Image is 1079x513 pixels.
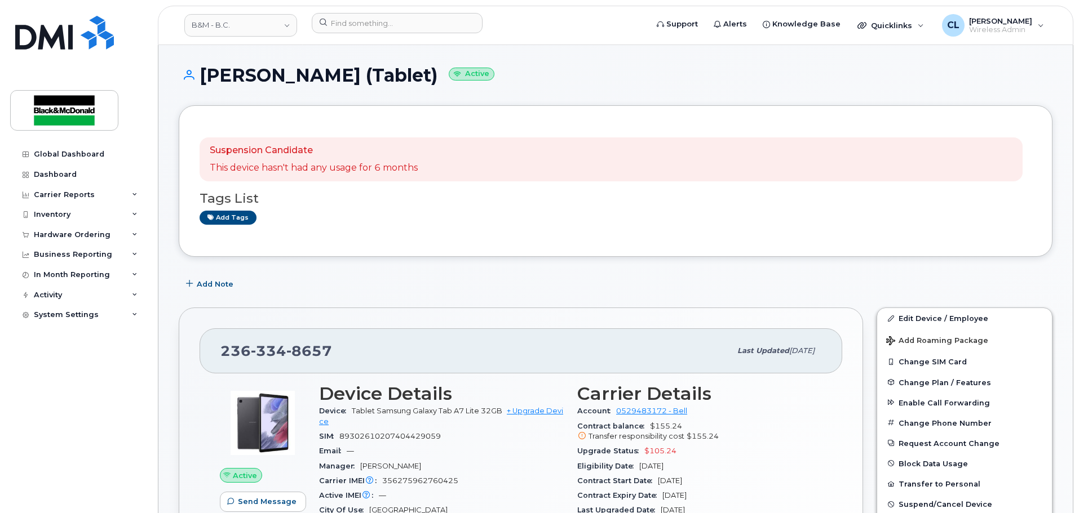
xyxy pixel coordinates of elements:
button: Add Note [179,274,243,294]
span: Change Plan / Features [899,378,991,386]
span: Send Message [238,496,297,507]
span: 356275962760425 [382,476,458,485]
span: Suspend/Cancel Device [899,500,992,508]
button: Change SIM Card [877,351,1052,372]
span: Device [319,407,352,415]
a: + Upgrade Device [319,407,563,425]
span: Email [319,447,347,455]
span: $155.24 [577,422,822,442]
button: Send Message [220,492,306,512]
p: Suspension Candidate [210,144,418,157]
button: Block Data Usage [877,453,1052,474]
h3: Carrier Details [577,383,822,404]
span: — [347,447,354,455]
span: Active [233,470,257,481]
button: Change Phone Number [877,413,1052,433]
button: Add Roaming Package [877,328,1052,351]
h3: Tags List [200,191,1032,206]
span: [DATE] [789,346,815,355]
button: Change Plan / Features [877,372,1052,392]
img: image20231002-3703462-o8syn7.jpeg [229,389,297,457]
span: Last updated [737,346,789,355]
span: Upgrade Status [577,447,644,455]
button: Request Account Change [877,433,1052,453]
h1: [PERSON_NAME] (Tablet) [179,65,1053,85]
a: Edit Device / Employee [877,308,1052,328]
span: [PERSON_NAME] [360,462,421,470]
span: 334 [251,342,286,359]
h3: Device Details [319,383,564,404]
span: Add Roaming Package [886,336,988,347]
span: [DATE] [658,476,682,485]
span: Contract Expiry Date [577,491,662,499]
span: Carrier IMEI [319,476,382,485]
span: Transfer responsibility cost [589,432,684,440]
span: Contract Start Date [577,476,658,485]
span: — [379,491,386,499]
button: Enable Call Forwarding [877,392,1052,413]
p: This device hasn't had any usage for 6 months [210,162,418,175]
span: Active IMEI [319,491,379,499]
span: Add Note [197,279,233,289]
a: 0529483172 - Bell [616,407,687,415]
span: Enable Call Forwarding [899,398,990,407]
span: $105.24 [644,447,676,455]
span: [DATE] [639,462,664,470]
span: $155.24 [687,432,719,440]
small: Active [449,68,494,81]
span: Tablet Samsung Galaxy Tab A7 Lite 32GB [352,407,502,415]
span: Contract balance [577,422,650,430]
a: Add tags [200,211,257,225]
span: SIM [319,432,339,440]
span: 236 [220,342,332,359]
span: [DATE] [662,491,687,499]
button: Transfer to Personal [877,474,1052,494]
span: Eligibility Date [577,462,639,470]
span: 8657 [286,342,332,359]
span: Account [577,407,616,415]
span: 89302610207404429059 [339,432,441,440]
span: Manager [319,462,360,470]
